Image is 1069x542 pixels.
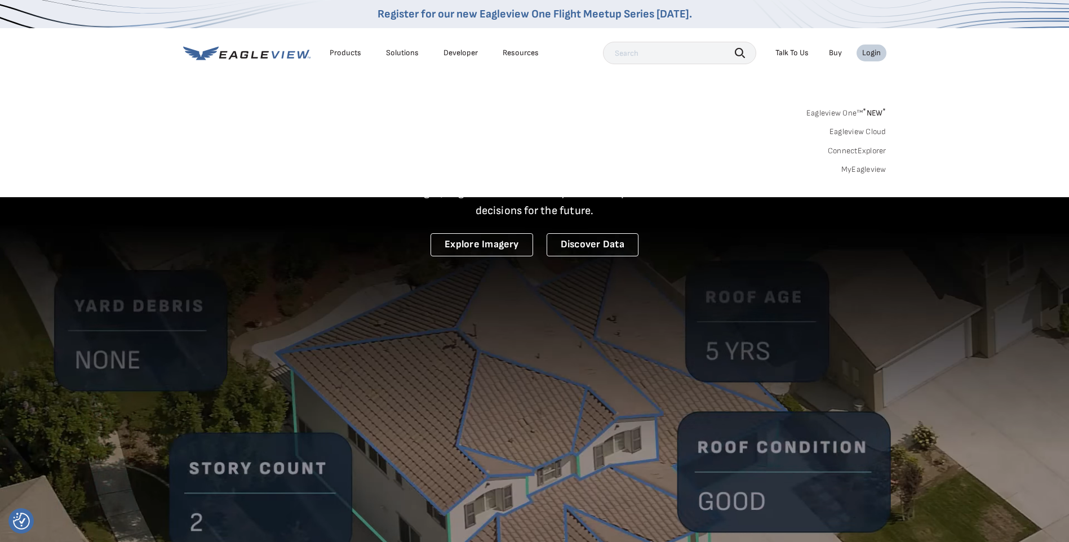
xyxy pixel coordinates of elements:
[378,7,692,21] a: Register for our new Eagleview One Flight Meetup Series [DATE].
[330,48,361,58] div: Products
[13,513,30,530] button: Consent Preferences
[443,48,478,58] a: Developer
[13,513,30,530] img: Revisit consent button
[431,233,533,256] a: Explore Imagery
[828,146,886,156] a: ConnectExplorer
[863,108,886,118] span: NEW
[775,48,809,58] div: Talk To Us
[603,42,756,64] input: Search
[806,105,886,118] a: Eagleview One™*NEW*
[547,233,638,256] a: Discover Data
[829,48,842,58] a: Buy
[862,48,881,58] div: Login
[830,127,886,137] a: Eagleview Cloud
[386,48,419,58] div: Solutions
[503,48,539,58] div: Resources
[841,165,886,175] a: MyEagleview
